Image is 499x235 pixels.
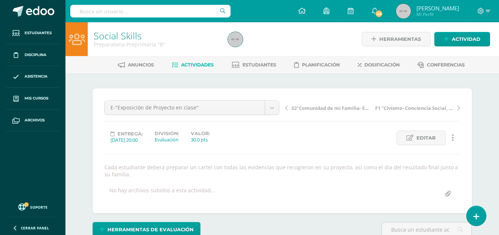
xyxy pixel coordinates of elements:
a: Actividades [172,59,214,71]
img: 45x45 [396,4,411,19]
span: Estudiantes [242,62,276,68]
span: Planificación [302,62,340,68]
a: Herramientas [362,32,431,46]
span: Mis cursos [25,95,48,101]
h1: Social Skills [94,30,219,41]
a: F1 "Civismo- Conciencia Social, actividad en clase" [373,104,460,111]
a: S2"Comunidad de mi Familia- Empatía, actividad en clase" [285,104,373,111]
div: Cada estudiante deberá preparar un cartel con todas las evidencias que recogieron en su proyecto,... [102,164,463,178]
div: Preparatoria Preprimaria 'B' [94,41,219,48]
a: Estudiantes [6,22,59,44]
a: Mis cursos [6,88,59,110]
a: Soporte [9,202,57,212]
span: 45 [375,10,383,18]
a: E-"Exposición de Proyecto en clase" [105,101,279,115]
div: 30.0 pts [191,136,210,143]
span: Conferencias [427,62,465,68]
span: Anuncios [128,62,154,68]
div: Evaluación [155,136,179,143]
span: Actividades [181,62,214,68]
span: Dosificación [364,62,400,68]
span: Cerrar panel [21,225,49,231]
a: Dosificación [358,59,400,71]
span: Entrega: [117,131,143,137]
a: Estudiantes [232,59,276,71]
span: S2"Comunidad de mi Familia- Empatía, actividad en clase" [292,105,370,111]
div: [DATE] 20:00 [110,137,143,143]
span: Soporte [30,205,48,210]
label: Valor: [191,131,210,136]
span: Editar [416,131,436,145]
span: Herramientas [379,32,421,46]
span: Archivos [25,117,45,123]
a: Planificación [294,59,340,71]
span: E-"Exposición de Proyecto en clase" [110,101,259,115]
label: División: [155,131,179,136]
input: Busca un usuario... [70,5,231,17]
a: Conferencias [418,59,465,71]
span: Actividad [452,32,480,46]
img: 45x45 [228,32,243,47]
a: Actividad [434,32,490,46]
a: Anuncios [118,59,154,71]
span: F1 "Civismo- Conciencia Social, actividad en clase" [375,105,454,111]
div: No hay archivos subidos a esta actividad... [109,187,215,201]
a: Social Skills [94,29,142,42]
span: Disciplina [25,52,46,58]
span: Asistencia [25,74,48,79]
span: [PERSON_NAME] [416,4,459,12]
span: Estudiantes [25,30,52,36]
a: Asistencia [6,66,59,88]
a: Archivos [6,110,59,131]
a: Disciplina [6,44,59,66]
span: Mi Perfil [416,11,459,17]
